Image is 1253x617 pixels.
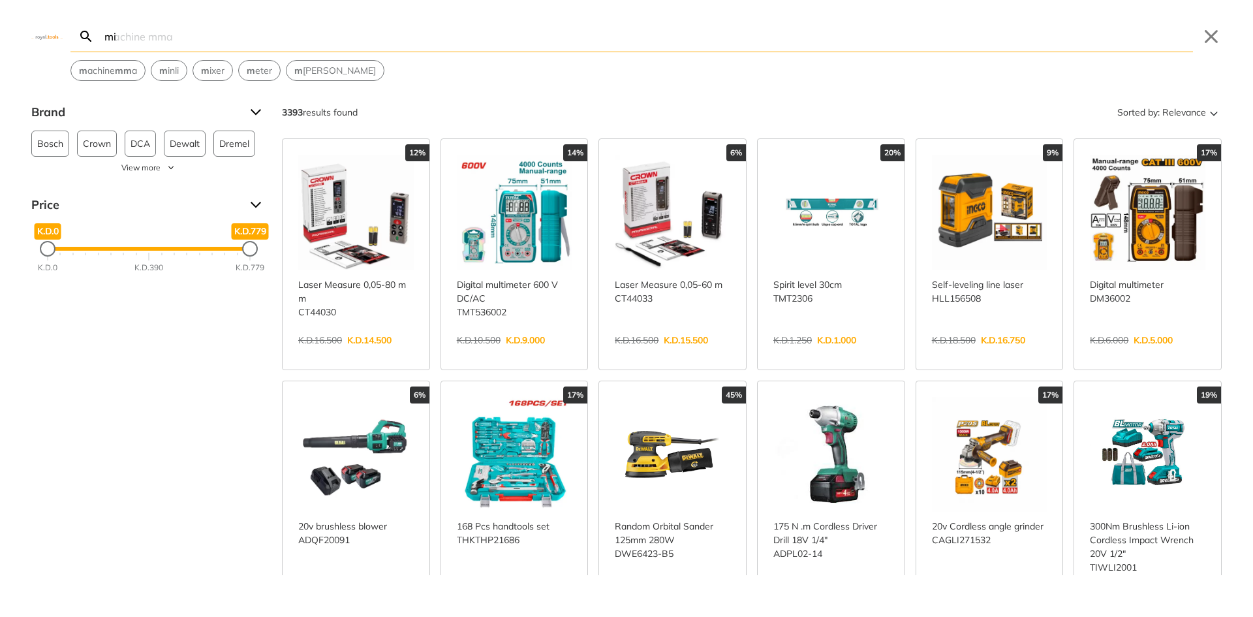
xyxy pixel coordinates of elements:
[151,60,187,81] div: Suggestion: minli
[294,64,376,78] span: [PERSON_NAME]
[1115,102,1222,123] button: Sorted by:Relevance Sort
[282,106,303,118] strong: 3393
[239,61,280,80] button: Select suggestion: meter
[219,131,249,156] span: Dremel
[247,65,255,76] strong: m
[726,144,746,161] div: 6%
[77,131,117,157] button: Crown
[1038,387,1062,403] div: 17%
[1206,104,1222,120] svg: Sort
[563,144,587,161] div: 14%
[722,387,746,403] div: 45%
[79,64,137,78] span: achine a
[31,33,63,39] img: Close
[31,195,240,215] span: Price
[236,262,264,274] div: K.D.779
[123,65,132,76] strong: m
[242,241,258,257] div: Maximum Price
[1197,387,1221,403] div: 19%
[294,65,303,76] strong: m
[164,131,206,157] button: Dewalt
[159,64,179,78] span: inli
[31,131,69,157] button: Bosch
[134,262,163,274] div: K.D.390
[125,131,156,157] button: DCA
[40,241,55,257] div: Minimum Price
[213,131,255,157] button: Dremel
[31,102,240,123] span: Brand
[70,60,146,81] div: Suggestion: machine mma
[1197,144,1221,161] div: 17%
[286,61,384,80] button: Select suggestion: metro
[247,64,272,78] span: eter
[1043,144,1062,161] div: 9%
[201,64,224,78] span: ixer
[193,60,233,81] div: Suggestion: mixer
[102,21,1193,52] input: Search…
[880,144,905,161] div: 20%
[159,65,168,76] strong: m
[1162,102,1206,123] span: Relevance
[405,144,429,161] div: 12%
[410,387,429,403] div: 6%
[79,65,87,76] strong: m
[38,262,57,274] div: K.D.0
[115,65,123,76] strong: m
[37,131,63,156] span: Bosch
[286,60,384,81] div: Suggestion: metro
[31,162,266,174] button: View more
[78,29,94,44] svg: Search
[282,102,358,123] div: results found
[131,131,150,156] span: DCA
[563,387,587,403] div: 17%
[170,131,200,156] span: Dewalt
[1201,26,1222,47] button: Close
[238,60,281,81] div: Suggestion: meter
[193,61,232,80] button: Select suggestion: mixer
[121,162,161,174] span: View more
[201,65,209,76] strong: m
[151,61,187,80] button: Select suggestion: minli
[71,61,145,80] button: Select suggestion: machine mma
[83,131,111,156] span: Crown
